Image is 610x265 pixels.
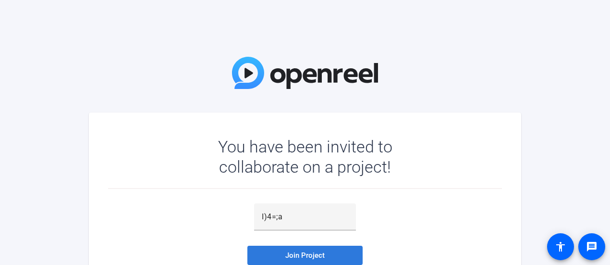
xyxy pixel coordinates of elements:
button: Join Project [247,246,363,265]
img: OpenReel Logo [232,57,378,89]
span: Join Project [285,251,325,260]
mat-icon: accessibility [555,241,566,252]
div: You have been invited to collaborate on a project! [190,137,420,177]
mat-icon: message [586,241,598,252]
input: Password [262,211,348,223]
